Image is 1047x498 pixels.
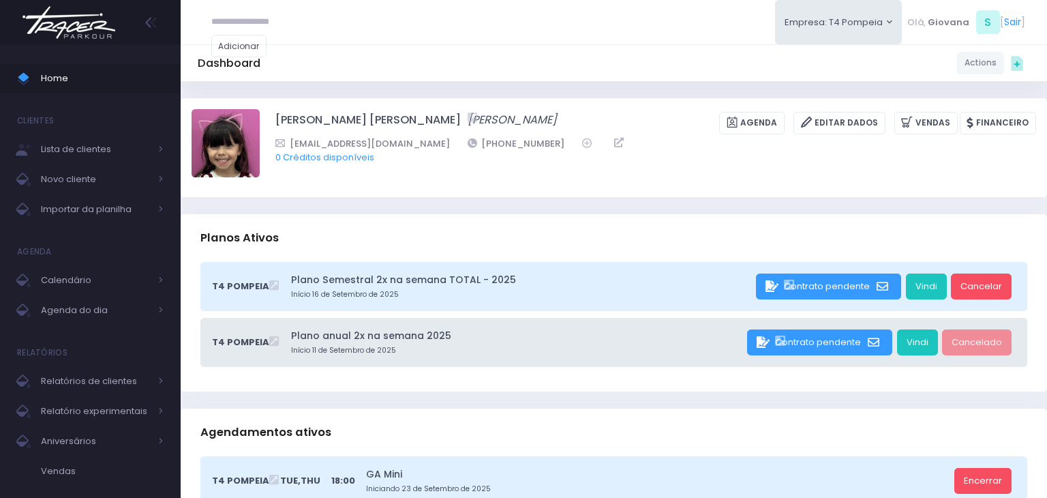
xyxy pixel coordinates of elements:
[894,112,958,134] a: Vendas
[275,136,450,151] a: [EMAIL_ADDRESS][DOMAIN_NAME]
[41,201,150,218] span: Importar da planilha
[291,273,752,287] a: Plano Semestral 2x na semana TOTAL - 2025
[212,474,269,488] span: T4 Pompeia
[906,274,947,299] a: Vindi
[211,35,267,57] a: Adicionar
[275,151,374,164] a: 0 Créditos disponíveis
[41,171,150,188] span: Novo cliente
[41,302,150,319] span: Agenda do dia
[41,70,164,87] span: Home
[719,112,785,134] a: Agenda
[954,468,1012,494] a: Encerrar
[200,413,331,452] h3: Agendamentos ativos
[976,10,1000,34] span: S
[275,112,461,134] a: [PERSON_NAME] [PERSON_NAME]
[468,112,557,128] i: [PERSON_NAME]
[200,218,279,257] h3: Planos Ativos
[957,52,1004,74] a: Actions
[41,141,150,158] span: Lista de clientes
[793,112,885,134] a: Editar Dados
[291,289,752,300] small: Início 16 de Setembro de 2025
[331,474,355,488] span: 18:00
[784,280,870,293] span: Contrato pendente
[192,109,260,181] label: Alterar foto de perfil
[41,433,150,450] span: Aniversários
[17,238,52,265] h4: Agenda
[291,345,743,356] small: Início 11 de Setembro de 2025
[41,402,150,420] span: Relatório experimentais
[280,474,320,488] span: Tue,Thu
[928,16,969,29] span: Giovana
[902,7,1030,38] div: [ ]
[41,463,164,480] span: Vendas
[41,372,150,390] span: Relatórios de clientes
[212,280,269,293] span: T4 Pompeia
[17,339,67,366] h4: Relatórios
[366,467,950,482] a: GA Mini
[897,329,938,355] a: Vindi
[468,112,557,134] a: [PERSON_NAME]
[17,107,54,134] h4: Clientes
[907,16,926,29] span: Olá,
[192,109,260,177] img: Maria Eduarda Lucarine Fachini
[1004,15,1021,29] a: Sair
[960,112,1036,134] a: Financeiro
[212,336,269,349] span: T4 Pompeia
[198,57,260,70] h5: Dashboard
[291,329,743,343] a: Plano anual 2x na semana 2025
[41,272,150,289] span: Calendário
[1004,50,1030,76] div: Quick actions
[468,136,565,151] a: [PHONE_NUMBER]
[366,484,950,495] small: Iniciando 23 de Setembro de 2025
[951,274,1012,299] a: Cancelar
[775,336,861,349] span: Contrato pendente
